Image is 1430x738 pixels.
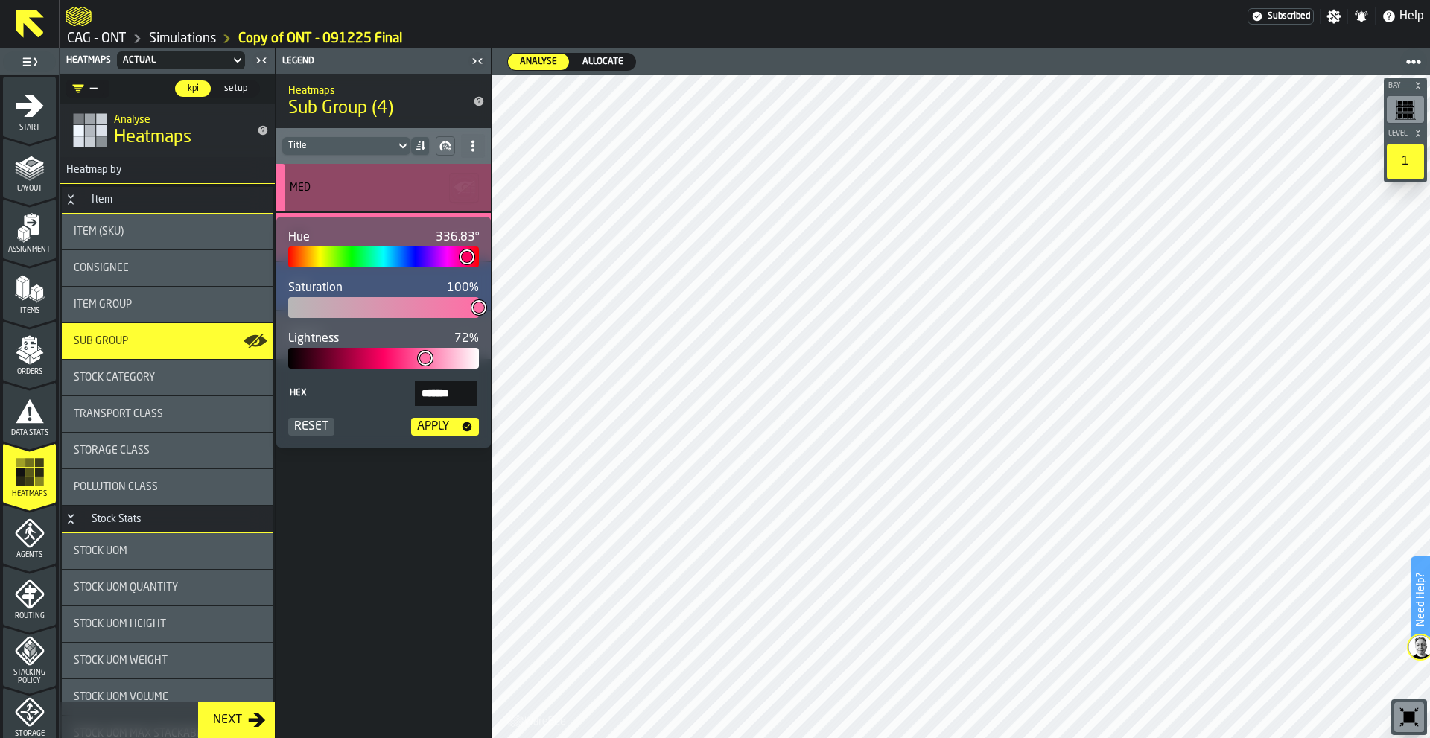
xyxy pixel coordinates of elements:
[339,330,479,348] output: 72%
[310,229,479,246] output: 336.83°
[343,279,479,297] output: 100%
[288,418,334,436] button: button-Reset
[288,279,343,297] label: Saturation
[288,330,339,348] label: Lightness
[290,388,415,398] span: Hex
[411,418,479,436] button: button-Apply
[288,418,334,436] div: Reset
[415,381,477,406] input: input-value-Hex input-value-Hex
[288,229,310,246] label: Hue
[411,418,455,436] div: Apply
[1412,558,1429,641] label: Need Help?
[288,381,479,406] label: input-value-Hex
